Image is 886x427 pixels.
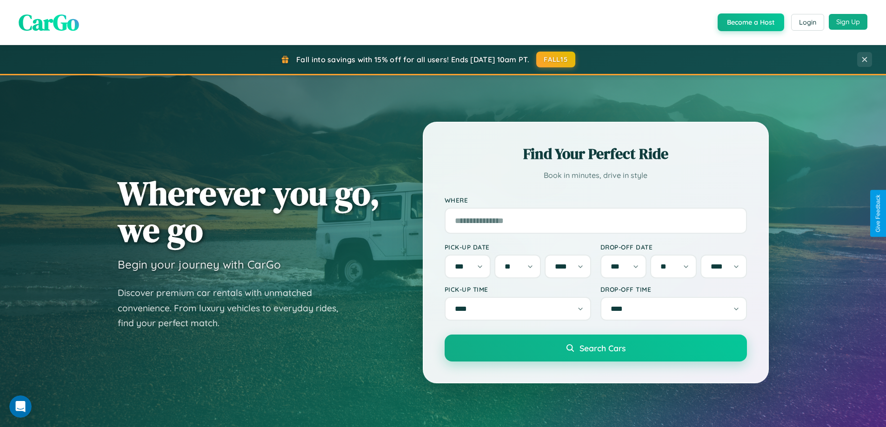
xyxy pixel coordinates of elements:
span: Fall into savings with 15% off for all users! Ends [DATE] 10am PT. [296,55,529,64]
button: Become a Host [718,13,784,31]
h1: Wherever you go, we go [118,175,380,248]
button: Sign Up [829,14,867,30]
label: Pick-up Time [445,285,591,293]
iframe: Intercom live chat [9,395,32,418]
p: Discover premium car rentals with unmatched convenience. From luxury vehicles to everyday rides, ... [118,285,350,331]
button: FALL15 [536,52,575,67]
span: CarGo [19,7,79,38]
button: Login [791,14,824,31]
h2: Find Your Perfect Ride [445,144,747,164]
p: Book in minutes, drive in style [445,169,747,182]
h3: Begin your journey with CarGo [118,257,281,271]
label: Drop-off Time [600,285,747,293]
span: Search Cars [580,343,626,353]
label: Drop-off Date [600,243,747,251]
label: Pick-up Date [445,243,591,251]
div: Give Feedback [875,195,881,232]
label: Where [445,196,747,204]
button: Search Cars [445,335,747,361]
